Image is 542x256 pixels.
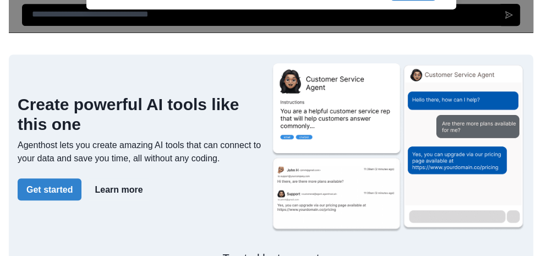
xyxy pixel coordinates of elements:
button: Submit [381,221,428,243]
label: Target audience or demographic (optional) [91,105,428,118]
img: Agenthost.ai [271,63,525,232]
label: Any specific keywords or phrases you want to include? (optional) [91,32,428,45]
button: Privacy Settings [454,9,516,31]
p: Agenthost lets you create amazing AI tools that can connect to your data and save you time, all w... [18,139,262,165]
button: Learn more [86,178,151,200]
button: Get started [18,178,81,200]
h2: Create powerful AI tools like this one [18,95,262,134]
label: LLM [91,155,428,168]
